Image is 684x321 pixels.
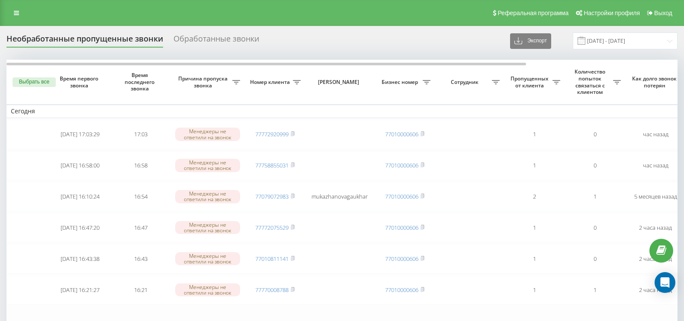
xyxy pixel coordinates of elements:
[255,193,289,200] a: 77079072983
[110,244,171,273] td: 16:43
[110,182,171,211] td: 16:54
[305,182,374,211] td: mukazhanovagaukhar
[57,75,103,89] span: Время первого звонка
[110,120,171,149] td: 17:03
[255,224,289,231] a: 77772075529
[498,10,568,16] span: Реферальная программа
[173,34,259,48] div: Обработанные звонки
[504,120,565,149] td: 1
[584,10,640,16] span: Настройки профиля
[249,79,293,86] span: Номер клиента
[510,33,551,49] button: Экспорт
[504,182,565,211] td: 2
[385,130,418,138] a: 77010000606
[565,275,625,305] td: 1
[385,224,418,231] a: 77010000606
[312,79,367,86] span: [PERSON_NAME]
[110,275,171,305] td: 16:21
[175,159,240,172] div: Менеджеры не ответили на звонок
[632,75,679,89] span: Как долго звонок потерян
[175,252,240,265] div: Менеджеры не ответили на звонок
[569,68,613,95] span: Количество попыток связаться с клиентом
[13,77,56,87] button: Выбрать все
[175,190,240,203] div: Менеджеры не ответили на звонок
[385,286,418,294] a: 77010000606
[565,213,625,242] td: 0
[565,120,625,149] td: 0
[50,275,110,305] td: [DATE] 16:21:27
[117,72,164,92] span: Время последнего звонка
[439,79,492,86] span: Сотрудник
[50,120,110,149] td: [DATE] 17:03:29
[50,244,110,273] td: [DATE] 16:43:38
[175,283,240,296] div: Менеджеры не ответили на звонок
[50,151,110,180] td: [DATE] 16:58:00
[175,128,240,141] div: Менеджеры не ответили на звонок
[50,213,110,242] td: [DATE] 16:47:20
[255,255,289,263] a: 77010811141
[504,151,565,180] td: 1
[565,244,625,273] td: 0
[565,151,625,180] td: 0
[385,255,418,263] a: 77010000606
[385,161,418,169] a: 77010000606
[50,182,110,211] td: [DATE] 16:10:24
[175,75,232,89] span: Причина пропуска звонка
[175,221,240,234] div: Менеджеры не ответили на звонок
[504,213,565,242] td: 1
[508,75,552,89] span: Пропущенных от клиента
[385,193,418,200] a: 77010000606
[565,182,625,211] td: 1
[504,244,565,273] td: 1
[110,151,171,180] td: 16:58
[6,34,163,48] div: Необработанные пропущенные звонки
[379,79,423,86] span: Бизнес номер
[654,10,672,16] span: Выход
[655,272,675,293] div: Open Intercom Messenger
[504,275,565,305] td: 1
[255,130,289,138] a: 77772920999
[255,286,289,294] a: 77770008788
[255,161,289,169] a: 77758855031
[110,213,171,242] td: 16:47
